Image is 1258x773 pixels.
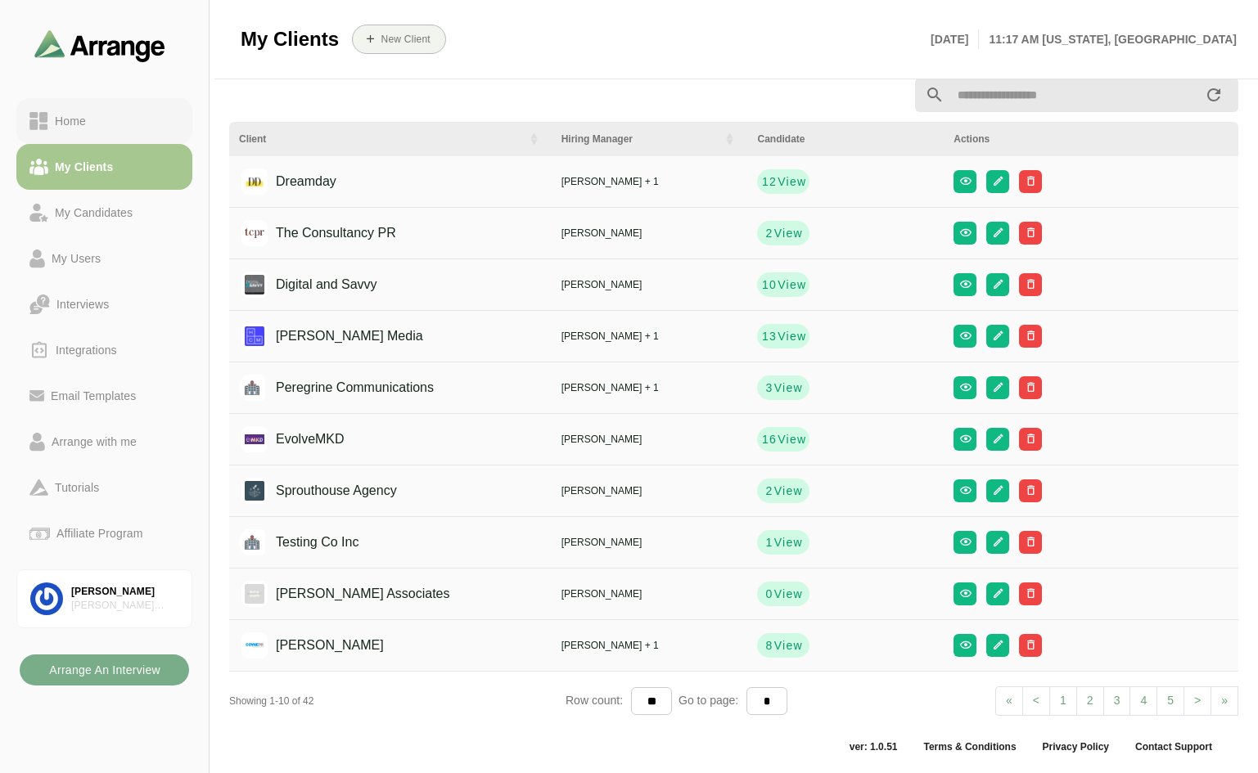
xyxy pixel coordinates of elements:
span: View [773,380,802,396]
img: 1631367050045.jpg [241,272,268,298]
span: View [777,276,806,293]
strong: 2 [764,483,773,499]
div: My Users [45,249,107,268]
a: Arrange with me [16,419,192,465]
img: evolvemkd-logo.jpg [241,426,268,452]
div: EvolveMKD [250,424,345,455]
img: BSA-Logo.jpg [241,581,268,607]
div: [PERSON_NAME] Associates [71,599,178,613]
strong: 1 [764,534,773,551]
img: sprouthouseagency_logo.jpg [241,478,268,504]
img: coyne.png [241,632,268,658]
a: My Users [16,236,192,281]
a: Interviews [16,281,192,327]
p: [DATE] [931,29,979,49]
div: [PERSON_NAME] [71,585,178,599]
button: 2View [757,479,809,503]
div: [PERSON_NAME] [561,586,738,601]
img: arrangeai-name-small-logo.4d2b8aee.svg [34,29,165,61]
a: Terms & Conditions [910,740,1029,753]
div: Email Templates [44,386,142,406]
span: View [773,586,802,602]
strong: 10 [761,276,777,293]
button: New Client [352,25,446,54]
span: » [1221,694,1228,707]
span: View [773,225,802,241]
strong: 3 [764,380,773,396]
div: Actions [954,132,1229,146]
button: 8View [757,633,809,658]
div: [PERSON_NAME] + 1 [561,638,738,653]
button: 1View [757,530,809,555]
a: My Clients [16,144,192,190]
div: Testing Co Inc [250,527,358,558]
div: [PERSON_NAME] + 1 [561,380,738,395]
p: 11:17 AM [US_STATE], [GEOGRAPHIC_DATA] [979,29,1237,49]
a: [PERSON_NAME][PERSON_NAME] Associates [16,569,192,628]
strong: 12 [761,173,777,190]
div: Showing 1-10 of 42 [229,694,566,708]
div: My Candidates [48,203,139,222]
div: Client [239,132,517,146]
div: The Consultancy PR [250,218,396,249]
span: Go to page: [672,694,746,707]
button: 10View [757,272,809,297]
a: Email Templates [16,373,192,419]
button: 13View [757,324,809,348]
div: [PERSON_NAME] [561,277,738,292]
img: placeholder logo [239,529,265,555]
span: > [1194,694,1201,707]
a: 3 [1103,686,1131,716]
a: Next [1211,686,1238,716]
div: Digital and Savvy [250,269,377,300]
div: Candidate [757,132,934,146]
strong: 16 [761,431,777,447]
a: Tutorials [16,465,192,510]
div: My Clients [48,157,119,177]
img: dreamdayla_logo.jpg [241,169,268,195]
span: View [777,328,806,344]
a: My Candidates [16,190,192,236]
div: Integrations [49,340,124,360]
strong: 0 [764,586,773,602]
div: Arrange with me [45,432,143,452]
span: View [773,483,802,499]
button: 2View [757,221,809,245]
div: Interviews [50,294,115,314]
div: [PERSON_NAME] + 1 [561,174,738,189]
div: Hiring Manager [561,132,714,146]
button: 3View [757,375,809,400]
img: hannah_cranston_media_logo.jpg [241,323,268,349]
div: Dreamday [250,166,336,197]
a: Home [16,98,192,144]
div: Sprouthouse Agency [250,475,397,506]
strong: 2 [764,225,773,241]
div: [PERSON_NAME] [561,535,738,550]
a: Privacy Policy [1030,740,1122,753]
i: appended action [1204,85,1224,105]
span: My Clients [241,27,339,52]
strong: 8 [764,637,773,654]
span: View [773,637,802,654]
div: [PERSON_NAME] [561,226,738,240]
span: View [777,173,806,190]
b: New Client [380,34,430,45]
button: 0View [757,582,809,606]
button: Arrange An Interview [20,654,189,685]
button: 12View [757,169,809,194]
a: Affiliate Program [16,510,192,556]
a: Contact Support [1122,740,1225,753]
a: Next [1184,686,1211,716]
span: View [777,431,806,447]
div: Affiliate Program [50,524,149,543]
div: [PERSON_NAME] [561,432,738,447]
button: 16View [757,427,809,452]
a: 4 [1129,686,1157,716]
a: 2 [1076,686,1104,716]
div: [PERSON_NAME] [250,630,384,661]
span: ver: 1.0.51 [836,740,911,753]
b: Arrange An Interview [48,654,160,685]
img: placeholder logo [239,375,265,401]
span: Row count: [566,694,631,707]
a: Integrations [16,327,192,373]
